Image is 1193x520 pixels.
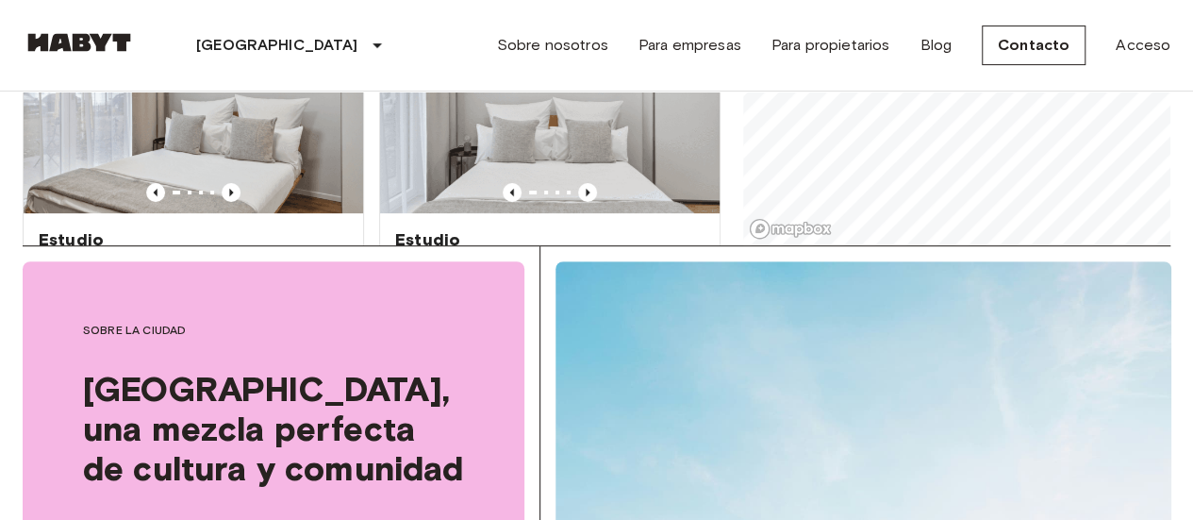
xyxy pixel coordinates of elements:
a: Contacto [982,25,1085,65]
button: Imagen anterior [222,183,240,202]
button: Imagen anterior [503,183,522,202]
font: Estudio [395,229,460,250]
font: [GEOGRAPHIC_DATA], una mezcla perfecta de cultura y comunidad [83,368,463,489]
font: Contacto [998,36,1069,54]
button: Imagen anterior [146,183,165,202]
font: Sobre la ciudad [83,323,186,337]
a: Sobre nosotros [497,34,608,57]
font: Para empresas [638,36,741,54]
font: Acceso [1116,36,1170,54]
font: [GEOGRAPHIC_DATA] [196,36,358,54]
font: Estudio [39,229,104,250]
a: Acceso [1116,34,1170,57]
img: Hábito [23,33,136,52]
a: Blog [920,34,952,57]
font: Para propietarios [771,36,890,54]
a: Logotipo de Mapbox [749,218,832,240]
font: Blog [920,36,952,54]
font: Sobre nosotros [497,36,608,54]
a: Para empresas [638,34,741,57]
button: Imagen anterior [578,183,597,202]
a: Para propietarios [771,34,890,57]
